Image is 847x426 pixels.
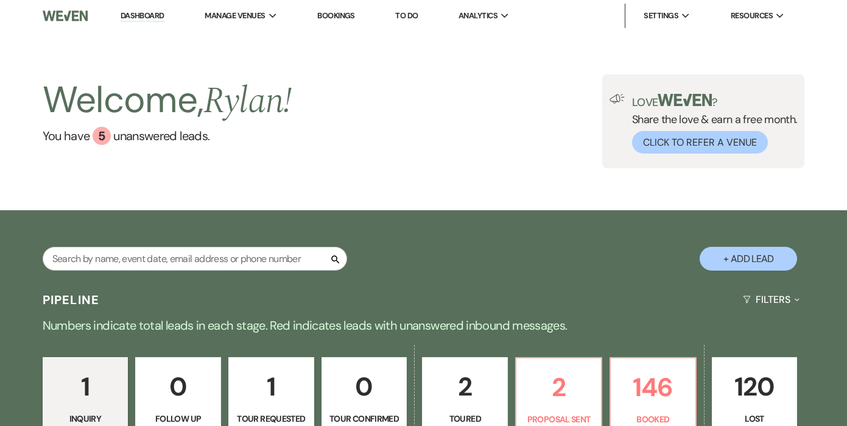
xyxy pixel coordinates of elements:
p: 2 [430,366,500,407]
p: 0 [329,366,399,407]
p: 120 [720,366,790,407]
p: 1 [51,366,121,407]
h2: Welcome, [43,74,292,127]
p: 146 [618,367,688,408]
a: Bookings [317,10,355,21]
h3: Pipeline [43,291,100,308]
p: 1 [236,366,306,407]
p: 2 [524,367,594,408]
p: Tour Confirmed [329,412,399,425]
a: You have 5 unanswered leads. [43,127,292,145]
img: loud-speaker-illustration.svg [610,94,625,104]
p: Lost [720,412,790,425]
p: Booked [618,413,688,426]
img: Weven Logo [43,3,88,29]
span: Analytics [459,10,497,22]
button: Click to Refer a Venue [632,131,768,154]
button: + Add Lead [700,247,797,271]
p: Tour Requested [236,412,306,425]
a: To Do [395,10,418,21]
input: Search by name, event date, email address or phone number [43,247,347,271]
a: Dashboard [121,10,164,22]
p: Inquiry [51,412,121,425]
span: Rylan ! [203,73,292,129]
div: 5 [93,127,111,145]
span: Manage Venues [205,10,265,22]
img: weven-logo-green.svg [658,94,712,106]
p: Love ? [632,94,798,108]
p: Toured [430,412,500,425]
div: Share the love & earn a free month. [625,94,798,154]
p: Proposal Sent [524,413,594,426]
span: Resources [731,10,773,22]
button: Filters [738,283,804,316]
p: Follow Up [143,412,213,425]
p: 0 [143,366,213,407]
span: Settings [644,10,678,22]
